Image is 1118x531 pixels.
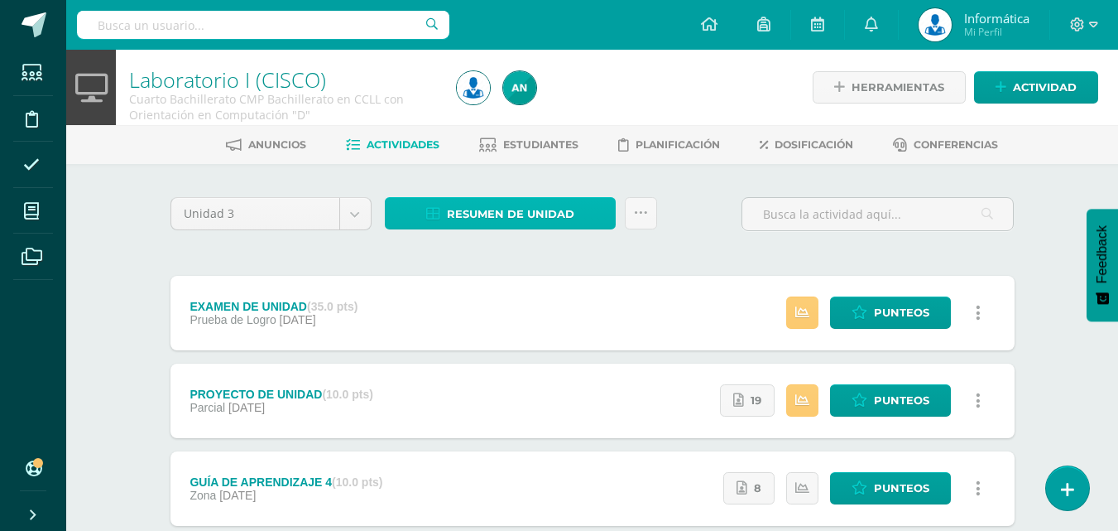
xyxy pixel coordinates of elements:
[618,132,720,158] a: Planificación
[852,72,944,103] span: Herramientas
[874,473,929,504] span: Punteos
[813,71,966,104] a: Herramientas
[874,297,929,328] span: Punteos
[1087,209,1118,321] button: Feedback - Mostrar encuesta
[974,71,1098,104] a: Actividad
[280,313,316,326] span: [DATE]
[367,138,439,151] span: Actividades
[760,132,853,158] a: Dosificación
[332,475,382,489] strong: (10.0 pts)
[190,475,382,489] div: GUÍA DE APRENDIZAJE 4
[346,132,439,158] a: Actividades
[503,71,536,104] img: 2b748b331cc974758093bbb3ed6e470d.png
[129,68,437,91] h1: Laboratorio I (CISCO)
[190,401,225,414] span: Parcial
[874,385,929,416] span: Punteos
[307,300,357,313] strong: (35.0 pts)
[893,132,998,158] a: Conferencias
[129,91,437,123] div: Cuarto Bachillerato CMP Bachillerato en CCLL con Orientación en Computación 'D'
[322,388,372,401] strong: (10.0 pts)
[171,198,371,229] a: Unidad 3
[742,198,1013,230] input: Busca la actividad aquí...
[385,197,616,229] a: Resumen de unidad
[228,401,265,414] span: [DATE]
[964,10,1029,27] span: Informática
[190,300,357,313] div: EXAMEN DE UNIDAD
[447,199,574,229] span: Resumen de unidad
[219,489,256,502] span: [DATE]
[77,11,449,39] input: Busca un usuario...
[723,472,775,504] a: 8
[775,138,853,151] span: Dosificación
[754,473,761,504] span: 8
[457,71,490,104] img: da59f6ea21f93948affb263ca1346426.png
[503,138,578,151] span: Estudiantes
[1095,225,1110,283] span: Feedback
[479,132,578,158] a: Estudiantes
[830,472,951,504] a: Punteos
[830,384,951,417] a: Punteos
[248,138,306,151] span: Anuncios
[636,138,720,151] span: Planificación
[190,313,276,326] span: Prueba de Logro
[129,65,326,94] a: Laboratorio I (CISCO)
[184,198,327,229] span: Unidad 3
[190,388,372,401] div: PROYECTO DE UNIDAD
[751,385,761,416] span: 19
[720,384,775,417] a: 19
[914,138,998,151] span: Conferencias
[919,8,952,41] img: da59f6ea21f93948affb263ca1346426.png
[190,489,216,502] span: Zona
[964,25,1029,39] span: Mi Perfil
[1013,72,1077,103] span: Actividad
[830,297,951,329] a: Punteos
[226,132,306,158] a: Anuncios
